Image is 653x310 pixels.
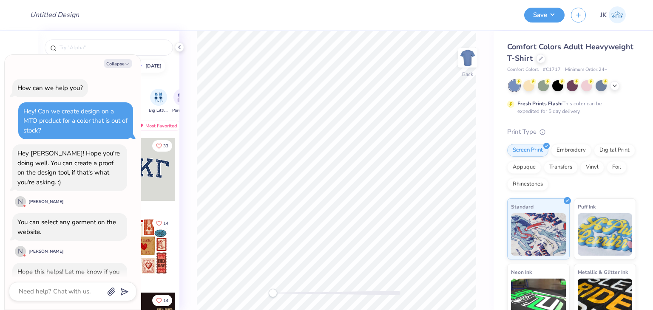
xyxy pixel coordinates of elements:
[511,202,534,211] span: Standard
[507,66,539,73] span: Comfort Colors
[607,161,627,174] div: Foil
[507,127,636,137] div: Print Type
[177,93,187,102] img: Parent's Weekend Image
[149,89,168,114] button: filter button
[152,217,172,229] button: Like
[17,149,120,186] div: Hey [PERSON_NAME]! Hope you're doing well. You can create a proof on the design tool, if that's w...
[609,6,626,23] img: Jahanavi Karoria
[459,49,476,66] img: Back
[23,6,86,23] input: Untitled Design
[17,84,83,92] div: How can we help you?
[163,299,168,303] span: 14
[600,10,607,20] span: JK
[149,107,168,114] span: Big Little Reveal
[17,268,119,286] div: Hope this helps! Let me know if you need anything else.
[145,64,162,68] div: halloween
[15,246,26,257] div: N
[507,144,548,157] div: Screen Print
[578,202,596,211] span: Puff Ink
[507,178,548,191] div: Rhinestones
[28,248,64,255] div: [PERSON_NAME]
[543,66,561,73] span: # C1717
[104,59,132,68] button: Collapse
[524,8,565,23] button: Save
[517,100,622,115] div: This color can be expedited for 5 day delivery.
[163,144,168,148] span: 33
[269,289,277,297] div: Accessibility label
[23,107,128,135] div: Hey! Can we create design on a MTO product for a color that is out of stock?
[172,89,192,114] div: filter for Parent's Weekend
[154,93,163,102] img: Big Little Reveal Image
[133,121,181,131] div: Most Favorited
[511,213,566,256] img: Standard
[594,144,635,157] div: Digital Print
[17,218,116,236] div: You can select any garment on the website.
[578,213,633,256] img: Puff Ink
[517,100,562,107] strong: Fresh Prints Flash:
[163,221,168,225] span: 14
[172,107,192,114] span: Parent's Weekend
[565,66,608,73] span: Minimum Order: 24 +
[28,199,64,205] div: [PERSON_NAME]
[152,295,172,306] button: Like
[149,89,168,114] div: filter for Big Little Reveal
[511,268,532,276] span: Neon Ink
[507,42,633,63] span: Comfort Colors Adult Heavyweight T-Shirt
[578,268,628,276] span: Metallic & Glitter Ink
[580,161,604,174] div: Vinyl
[544,161,578,174] div: Transfers
[551,144,591,157] div: Embroidery
[152,140,172,152] button: Like
[462,70,473,78] div: Back
[172,89,192,114] button: filter button
[132,60,165,73] button: [DATE]
[59,43,168,52] input: Try "Alpha"
[507,161,541,174] div: Applique
[15,196,26,207] div: N
[596,6,630,23] a: JK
